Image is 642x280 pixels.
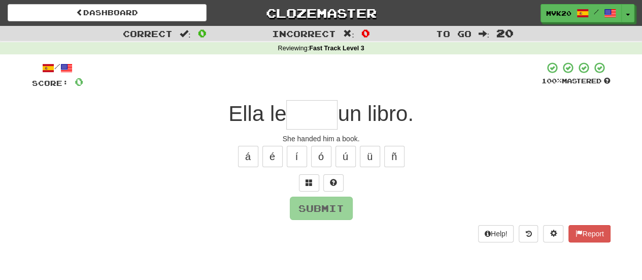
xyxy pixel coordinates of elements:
[262,146,283,167] button: é
[309,45,364,52] strong: Fast Track Level 3
[343,29,354,38] span: :
[384,146,404,167] button: ñ
[335,146,356,167] button: ú
[311,146,331,167] button: ó
[540,4,622,22] a: mvk20 /
[568,225,610,242] button: Report
[496,27,514,39] span: 20
[435,28,471,39] span: To go
[287,146,307,167] button: í
[360,146,380,167] button: ü
[542,77,611,86] div: Mastered
[594,8,599,15] span: /
[228,102,286,126] span: Ella le
[222,4,421,22] a: Clozemaster
[272,28,336,39] span: Incorrect
[478,29,489,38] span: :
[478,225,514,242] button: Help!
[337,102,413,126] span: un libro.
[323,174,344,192] button: Single letter hint - you only get 1 per sentence and score half the points! alt+h
[542,77,562,85] span: 100 %
[32,79,69,87] span: Score:
[299,174,319,192] button: Switch sentence to multiple choice alt+p
[546,9,571,18] span: mvk20
[198,27,207,39] span: 0
[75,75,83,88] span: 0
[180,29,191,38] span: :
[519,225,538,242] button: Round history (alt+y)
[361,27,370,39] span: 0
[290,197,353,220] button: Submit
[32,134,611,144] div: She handed him a book.
[238,146,258,167] button: á
[8,4,207,21] a: Dashboard
[32,61,83,74] div: /
[123,28,173,39] span: Correct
